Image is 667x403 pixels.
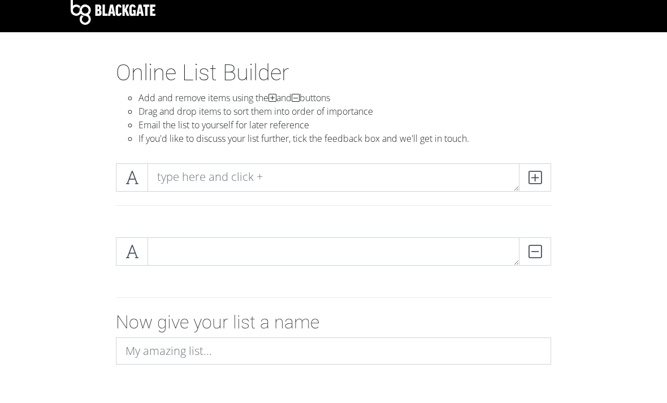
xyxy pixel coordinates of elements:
[138,92,551,105] li: Add and remove items using the and buttons
[138,119,551,132] li: Email the list to yourself for later reference
[116,338,551,365] input: My amazing list...
[116,312,551,333] h2: Now give your list a name
[116,60,551,87] h1: Online List Builder
[138,132,551,146] li: If you'd like to discuss your list further, tick the feedback box and we'll get in touch.
[138,105,551,119] li: Drag and drop items to sort them into order of importance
